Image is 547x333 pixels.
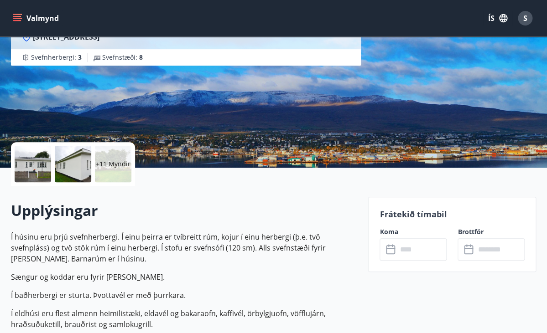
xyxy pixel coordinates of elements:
[458,227,525,236] label: Brottför
[33,32,99,42] span: [STREET_ADDRESS]
[483,10,512,26] button: ÍS
[11,308,357,330] p: Í eldhúsi eru flest almenn heimilistæki, eldavél og bakaraofn, kaffivél, örbylgjuofn, vöfflujárn,...
[514,7,536,29] button: S
[139,53,143,61] span: 8
[380,227,447,236] label: Koma
[78,53,82,61] span: 3
[11,272,357,282] p: Sængur og koddar eru fyrir [PERSON_NAME].
[11,290,357,301] p: Í baðherbergi er sturta. Þvottavél er með þurrkara.
[96,159,130,169] p: +11 Myndir
[102,53,143,62] span: Svefnstæði :
[523,13,527,23] span: S
[11,231,357,264] p: Í húsinu eru þrjú svefnherbergi. Í einu þeirra er tvíbreitt rúm, kojur í einu herbergi (þ.e. tvö ...
[380,208,525,220] p: Frátekið tímabil
[31,53,82,62] span: Svefnherbergi :
[11,200,357,220] h2: Upplýsingar
[11,10,63,26] button: menu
